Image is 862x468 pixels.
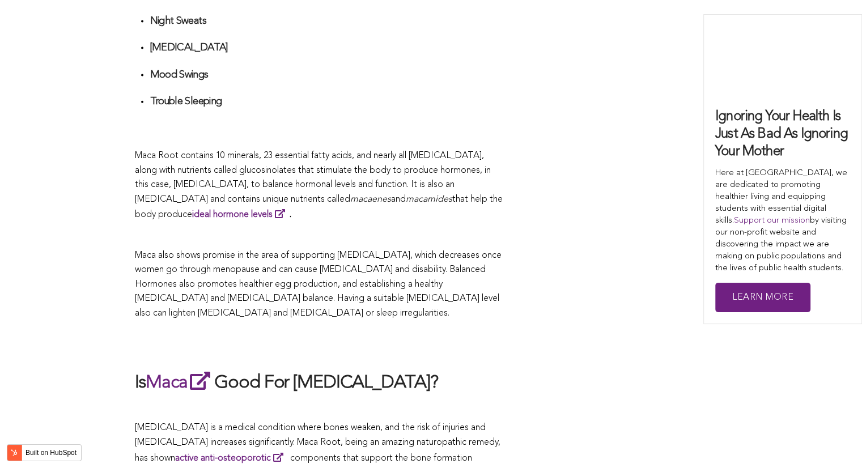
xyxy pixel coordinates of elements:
h4: Trouble Sleeping [150,95,503,108]
h2: Is Good For [MEDICAL_DATA]? [135,369,503,395]
a: Learn More [715,283,810,313]
span: macamides [406,195,452,204]
span: Maca also shows promise in the area of supporting [MEDICAL_DATA], which decreases once women go t... [135,251,502,318]
h4: Night Sweats [150,15,503,28]
strong: . [192,210,291,219]
a: active anti-osteoporotic [175,454,288,463]
h4: Mood Swings [150,69,503,82]
button: Built on HubSpot [7,444,82,461]
label: Built on HubSpot [21,445,81,460]
img: HubSpot sprocket logo [7,446,21,460]
a: Maca [146,374,214,392]
a: ideal hormone levels [192,210,290,219]
h4: [MEDICAL_DATA] [150,41,503,54]
span: and [391,195,406,204]
iframe: Chat Widget [805,414,862,468]
span: macaenes [350,195,391,204]
span: Maca Root contains 10 minerals, 23 essential fatty acids, and nearly all [MEDICAL_DATA], along wi... [135,151,491,204]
